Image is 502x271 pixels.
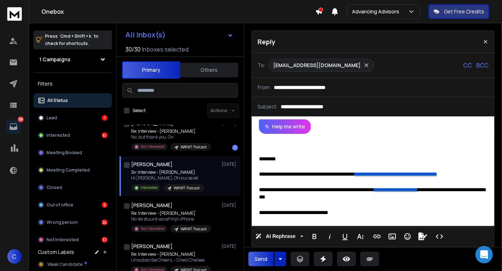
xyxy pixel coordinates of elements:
p: WAYWT Podcast [181,226,207,232]
button: More Text [353,229,367,244]
button: Lead1 [33,111,112,125]
p: WAYWT Podcast [181,144,207,150]
h1: Onebox [41,7,315,16]
span: 30 / 30 [125,45,141,54]
p: 138 [18,116,24,122]
button: AI Rephrase [254,229,305,244]
p: Sv: Interview - [PERSON_NAME] [131,169,204,175]
button: Insert Link (⌘K) [370,229,384,244]
p: To: [258,62,266,69]
p: Get Free Credits [444,8,484,15]
div: Open Intercom Messenger [475,246,493,263]
p: [DATE] [222,202,238,208]
button: All Status [33,93,112,108]
div: 37 [102,237,108,243]
p: [DATE] [222,243,238,249]
p: Reply [258,37,275,47]
h3: Custom Labels [38,249,74,256]
h3: Inboxes selected [142,45,189,54]
div: 61 [102,132,108,138]
button: 1 Campaigns [33,52,112,67]
h3: Filters [33,79,112,89]
h1: All Inbox(s) [125,31,166,38]
h1: [PERSON_NAME] [131,243,173,250]
p: All Status [47,98,68,103]
p: Interested [141,185,158,190]
p: Out of office [46,202,73,208]
button: All Inbox(s) [120,28,239,42]
p: No Verstuurd vanaf mijn iPhone [131,216,211,222]
button: Insert Image (⌘P) [385,229,399,244]
button: Italic (⌘I) [323,229,337,244]
div: 5 [102,202,108,208]
button: Signature [416,229,430,244]
button: Primary [122,61,180,79]
button: C [7,249,22,264]
span: Cmd + Shift + k [59,32,92,40]
p: From: [258,84,271,91]
p: No, but thank you. On [131,134,211,140]
div: 1 [102,115,108,121]
p: Press to check for shortcuts. [45,33,98,47]
a: 138 [6,119,21,134]
button: Meeting Booked [33,145,112,160]
button: Help me write [259,119,311,134]
button: Not Interested37 [33,233,112,247]
button: Others [180,62,238,78]
p: [EMAIL_ADDRESS][DOMAIN_NAME] [273,62,361,69]
p: Meeting Completed [46,167,90,173]
p: CC [463,61,472,70]
p: Hi [PERSON_NAME], Of course let [131,175,204,181]
p: Not Interested [141,144,165,149]
label: Select [133,108,146,114]
button: Interested61 [33,128,112,143]
button: Underline (⌘U) [338,229,352,244]
button: Emoticons [401,229,414,244]
p: Re: Interview - [PERSON_NAME] [131,210,211,216]
button: Out of office5 [33,198,112,212]
button: Closed [33,180,112,195]
button: Bold (⌘B) [308,229,321,244]
p: WAYWT Podcast [174,185,200,191]
button: Get Free Credits [429,4,489,19]
p: Unsubscribe Cheers, – Chels Chelsea [131,257,211,263]
button: Meeting Completed [33,163,112,177]
p: [DATE] [222,161,238,167]
p: Not Interested [141,226,165,231]
p: Closed [46,185,62,190]
p: Re: Interview - [PERSON_NAME] [131,251,211,257]
span: Weak Candidate [47,262,82,267]
p: Meeting Booked [46,150,82,156]
p: Not Interested [46,237,79,243]
p: Interested [46,132,70,138]
h1: [PERSON_NAME] [131,161,173,168]
h1: [PERSON_NAME] [131,202,173,209]
button: Wrong person24 [33,215,112,230]
img: logo [7,7,22,21]
div: 1 [232,145,238,151]
h1: 1 Campaigns [39,56,70,63]
p: Lead [46,115,57,121]
button: Send [248,252,274,266]
p: BCC [476,61,489,70]
span: AI Rephrase [264,233,297,239]
p: Subject: [258,103,278,110]
p: Wrong person [46,219,78,225]
button: Code View [433,229,446,244]
p: Advancing Advisors [352,8,402,15]
div: 24 [102,219,108,225]
p: Re: Interview - [PERSON_NAME] [131,128,211,134]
